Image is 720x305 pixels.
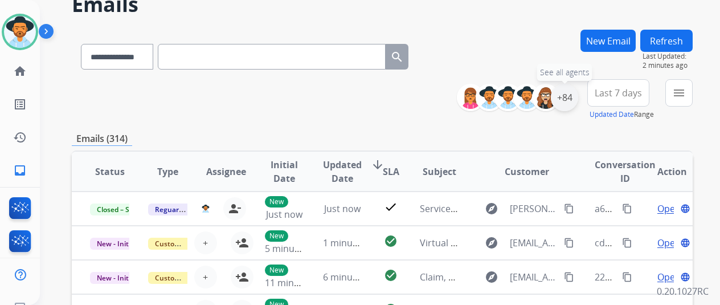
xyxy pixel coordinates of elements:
[95,165,125,178] span: Status
[643,52,693,61] span: Last Updated:
[72,132,132,146] p: Emails (314)
[202,205,209,213] img: agent-avatar
[265,196,288,208] p: New
[148,272,222,284] span: Customer Support
[266,208,302,221] span: Just now
[680,204,690,214] mat-icon: language
[390,50,404,64] mat-icon: search
[657,284,709,298] p: 0.20.1027RC
[590,109,654,119] span: Range
[4,16,36,48] img: avatar
[384,269,398,282] mat-icon: check_circle
[148,204,200,215] span: Reguard CS
[510,202,557,215] span: [PERSON_NAME][EMAIL_ADDRESS][DOMAIN_NAME]
[90,238,143,250] span: New - Initial
[13,97,27,111] mat-icon: list_alt
[540,67,590,78] span: See all agents
[505,165,549,178] span: Customer
[203,236,208,250] span: +
[643,61,693,70] span: 2 minutes ago
[323,271,384,283] span: 6 minutes ago
[420,237,494,249] span: Virtual Certificate
[384,200,398,214] mat-icon: check
[657,236,681,250] span: Open
[228,202,242,215] mat-icon: person_remove
[657,270,681,284] span: Open
[622,272,632,282] mat-icon: content_copy
[384,234,398,248] mat-icon: check_circle
[265,265,288,276] p: New
[13,64,27,78] mat-icon: home
[551,84,578,111] div: +84
[590,110,634,119] button: Updated Date
[595,91,642,95] span: Last 7 days
[13,164,27,177] mat-icon: inbox
[203,270,208,284] span: +
[657,202,681,215] span: Open
[595,158,656,185] span: Conversation ID
[323,158,362,185] span: Updated Date
[510,236,557,250] span: [EMAIL_ADDRESS][DOMAIN_NAME]
[510,270,557,284] span: [EMAIL_ADDRESS][PERSON_NAME][DOMAIN_NAME]
[485,270,498,284] mat-icon: explore
[564,204,574,214] mat-icon: content_copy
[157,165,178,178] span: Type
[420,202,500,215] span: Service Scheduling
[640,30,693,52] button: Refresh
[265,230,288,242] p: New
[622,238,632,248] mat-icon: content_copy
[206,165,246,178] span: Assignee
[423,165,456,178] span: Subject
[622,204,632,214] mat-icon: content_copy
[235,236,249,250] mat-icon: person_add
[265,242,326,255] span: 5 minutes ago
[194,231,217,254] button: +
[90,204,153,215] span: Closed – Solved
[680,272,690,282] mat-icon: language
[383,165,399,178] span: SLA
[265,158,304,185] span: Initial Date
[564,272,574,282] mat-icon: content_copy
[635,152,693,192] th: Action
[672,86,686,100] mat-icon: menu
[148,238,222,250] span: Customer Support
[485,236,498,250] mat-icon: explore
[265,276,331,289] span: 11 minutes ago
[587,79,649,107] button: Last 7 days
[13,131,27,144] mat-icon: history
[235,270,249,284] mat-icon: person_add
[680,238,690,248] mat-icon: language
[323,237,379,249] span: 1 minute ago
[564,238,574,248] mat-icon: content_copy
[485,202,498,215] mat-icon: explore
[194,266,217,288] button: +
[324,202,361,215] span: Just now
[371,158,384,172] mat-icon: arrow_downward
[420,271,538,283] span: Claim, broken part received
[90,272,143,284] span: New - Initial
[580,30,636,52] button: New Email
